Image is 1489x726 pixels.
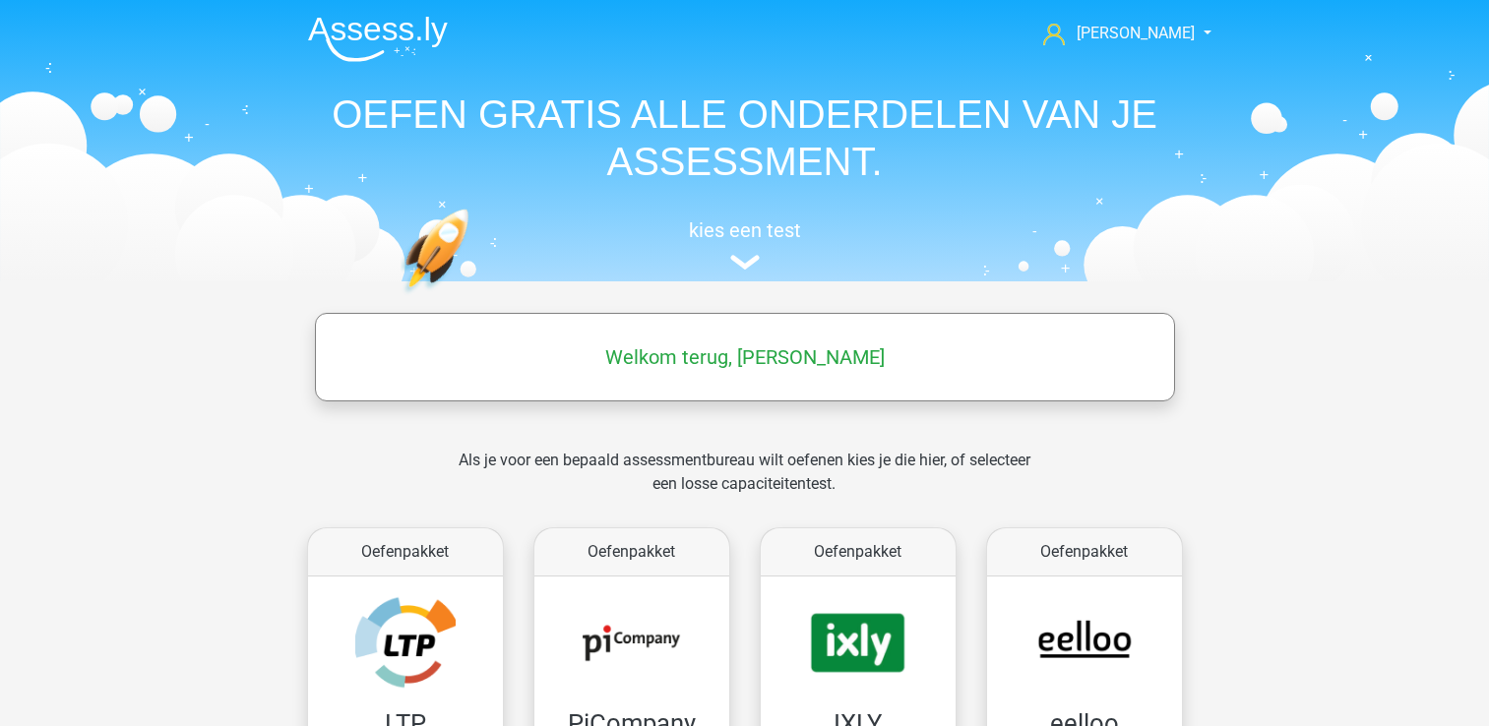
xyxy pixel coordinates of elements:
img: assessment [730,255,760,270]
div: Als je voor een bepaald assessmentbureau wilt oefenen kies je die hier, of selecteer een losse ca... [443,449,1046,519]
a: [PERSON_NAME] [1035,22,1197,45]
h1: OEFEN GRATIS ALLE ONDERDELEN VAN JE ASSESSMENT. [292,91,1198,185]
h5: Welkom terug, [PERSON_NAME] [325,345,1165,369]
img: Assessly [308,16,448,62]
span: [PERSON_NAME] [1077,24,1195,42]
a: kies een test [292,218,1198,271]
img: oefenen [401,209,545,387]
h5: kies een test [292,218,1198,242]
